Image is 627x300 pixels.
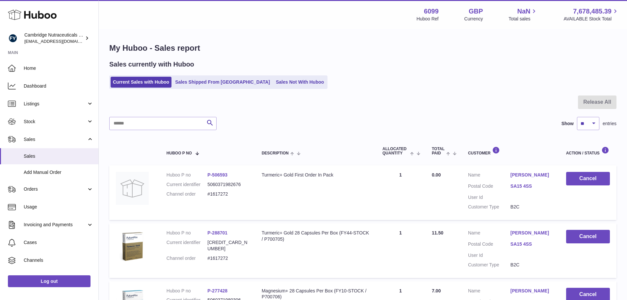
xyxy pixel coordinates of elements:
div: Customer [468,147,553,155]
div: Huboo Ref [417,16,439,22]
span: Huboo P no [167,151,192,155]
button: Cancel [566,172,610,185]
a: P-288701 [207,230,227,235]
img: huboo@camnutra.com [8,33,18,43]
span: Add Manual Order [24,169,93,176]
span: Sales [24,153,93,159]
div: Cambridge Nutraceuticals Ltd [24,32,84,44]
dd: [CREDIT_CARD_NUMBER] [207,239,248,252]
dt: Customer Type [468,262,510,268]
span: Dashboard [24,83,93,89]
span: [EMAIL_ADDRESS][DOMAIN_NAME] [24,39,97,44]
a: Sales Shipped From [GEOGRAPHIC_DATA] [173,77,272,88]
a: P-506593 [207,172,227,177]
dt: Postal Code [468,183,510,191]
dt: User Id [468,194,510,201]
div: Currency [464,16,483,22]
dt: Channel order [167,255,208,261]
dt: Huboo P no [167,230,208,236]
label: Show [562,121,574,127]
span: Channels [24,257,93,263]
span: Cases [24,239,93,246]
span: Total sales [509,16,538,22]
span: NaN [517,7,530,16]
img: no-photo.jpg [116,172,149,205]
button: Cancel [566,230,610,243]
span: entries [603,121,616,127]
span: Sales [24,136,87,143]
span: Invoicing and Payments [24,222,87,228]
dt: Channel order [167,191,208,197]
dd: 5060371982676 [207,181,248,188]
dt: Customer Type [468,204,510,210]
div: Turmeric+ Gold 28 Capsules Per Box (FY44-STOCK / P700705) [262,230,369,242]
span: 0.00 [432,172,441,177]
span: Usage [24,204,93,210]
td: 1 [376,223,425,278]
a: Sales Not With Huboo [274,77,326,88]
a: SA15 4SS [510,241,553,247]
a: [PERSON_NAME] [510,172,553,178]
dt: Current identifier [167,181,208,188]
strong: GBP [469,7,483,16]
dd: B2C [510,204,553,210]
h1: My Huboo - Sales report [109,43,616,53]
span: Total paid [432,147,445,155]
dt: Current identifier [167,239,208,252]
span: ALLOCATED Quantity [382,147,408,155]
dt: User Id [468,252,510,259]
td: 1 [376,165,425,220]
span: Stock [24,119,87,125]
a: P-277428 [207,288,227,293]
dt: Huboo P no [167,288,208,294]
a: Current Sales with Huboo [111,77,171,88]
span: 7.00 [432,288,441,293]
strong: 6099 [424,7,439,16]
a: [PERSON_NAME] [510,288,553,294]
a: 7,678,485.39 AVAILABLE Stock Total [563,7,619,22]
span: Listings [24,101,87,107]
dt: Name [468,288,510,296]
dd: B2C [510,262,553,268]
span: 11.50 [432,230,443,235]
a: SA15 4SS [510,183,553,189]
dt: Name [468,230,510,238]
img: 60991720007859.jpg [116,230,149,263]
span: Description [262,151,289,155]
div: Action / Status [566,147,610,155]
h2: Sales currently with Huboo [109,60,194,69]
dt: Name [468,172,510,180]
span: Home [24,65,93,71]
dd: #1617272 [207,255,248,261]
span: AVAILABLE Stock Total [563,16,619,22]
span: Orders [24,186,87,192]
dt: Huboo P no [167,172,208,178]
span: 7,678,485.39 [573,7,612,16]
dd: #1617272 [207,191,248,197]
div: Turmeric+ Gold First Order In Pack [262,172,369,178]
a: Log out [8,275,91,287]
a: [PERSON_NAME] [510,230,553,236]
a: NaN Total sales [509,7,538,22]
dt: Postal Code [468,241,510,249]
